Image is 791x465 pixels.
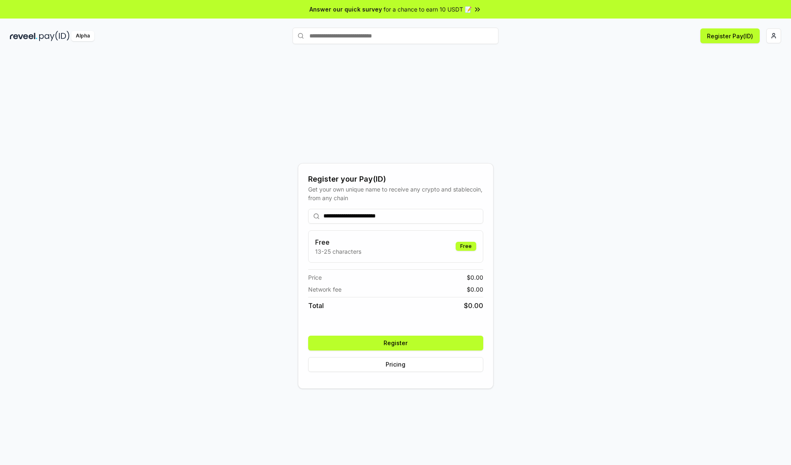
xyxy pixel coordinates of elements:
[308,357,483,372] button: Pricing
[308,301,324,311] span: Total
[39,31,70,41] img: pay_id
[467,273,483,282] span: $ 0.00
[315,237,361,247] h3: Free
[308,336,483,351] button: Register
[308,185,483,202] div: Get your own unique name to receive any crypto and stablecoin, from any chain
[308,173,483,185] div: Register your Pay(ID)
[384,5,472,14] span: for a chance to earn 10 USDT 📝
[700,28,760,43] button: Register Pay(ID)
[71,31,94,41] div: Alpha
[10,31,37,41] img: reveel_dark
[309,5,382,14] span: Answer our quick survey
[467,285,483,294] span: $ 0.00
[464,301,483,311] span: $ 0.00
[308,285,342,294] span: Network fee
[315,247,361,256] p: 13-25 characters
[456,242,476,251] div: Free
[308,273,322,282] span: Price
